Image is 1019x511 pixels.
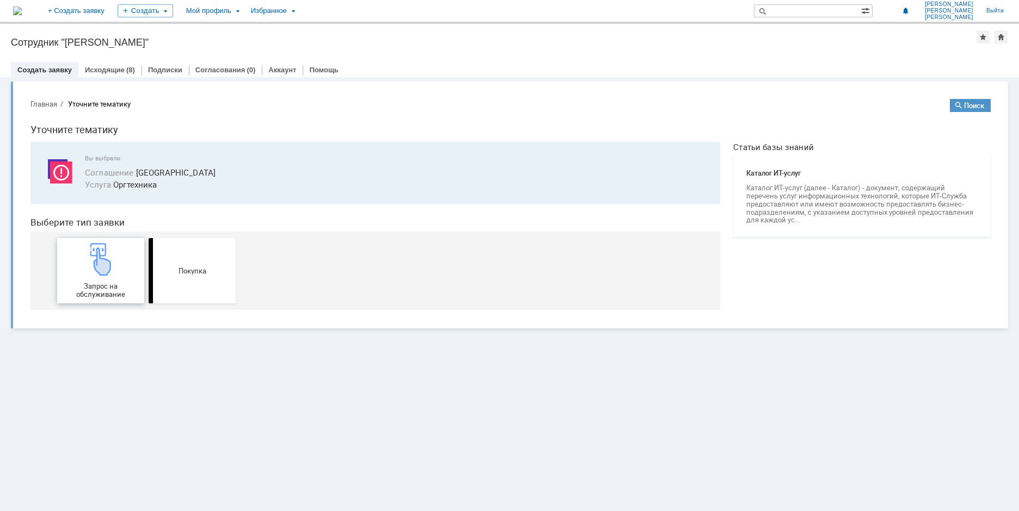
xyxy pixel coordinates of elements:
div: (8) [126,66,135,74]
span: Услуга : [63,89,91,99]
button: Соглашение:[GEOGRAPHIC_DATA] [63,76,194,89]
span: [PERSON_NAME] [925,8,973,14]
a: Исходящие [85,66,125,74]
img: svg%3E [22,65,54,97]
button: Поиск [928,9,969,22]
a: Создать заявку [17,66,72,74]
a: Покупка [127,148,214,213]
div: Добавить в избранное [977,30,990,43]
a: Аккаунт [268,66,296,74]
span: Запрос на обслуживание [39,192,119,208]
span: Каталог ИТ-услуг [725,79,956,87]
span: Оргтехника [63,88,685,101]
p: Каталог ИТ-услуг (далее - Каталог) - документ, содержащий перечень услуг информационных технологи... [725,94,956,134]
a: Подписки [148,66,182,74]
div: Сотрудник "[PERSON_NAME]" [11,37,977,48]
img: getd084b52365464f9197f626d2fa7be5ad [63,153,95,185]
div: Сделать домашней страницей [995,30,1008,43]
span: Расширенный поиск [861,5,872,15]
span: Статьи базы знаний [711,52,969,61]
div: Создать [118,4,173,17]
a: Запрос на обслуживание [35,148,122,213]
a: Каталог ИТ-услугКаталог ИТ-услуг (далее - Каталог) - документ, содержащий перечень услуг информац... [711,66,969,147]
span: [PERSON_NAME] [925,14,973,21]
img: logo [13,7,22,15]
span: Соглашение : [63,77,114,88]
span: Покупка [130,177,211,185]
h1: Уточните тематику [9,32,969,47]
a: Помощь [309,66,338,74]
div: Уточните тематику [46,10,109,18]
span: Вы выбрали: [63,65,685,72]
div: (0) [247,66,255,74]
header: Выберите тип заявки [9,127,698,138]
button: Главная [9,9,35,18]
span: [PERSON_NAME] [925,1,973,8]
a: Перейти на домашнюю страницу [13,7,22,15]
a: Согласования [195,66,245,74]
